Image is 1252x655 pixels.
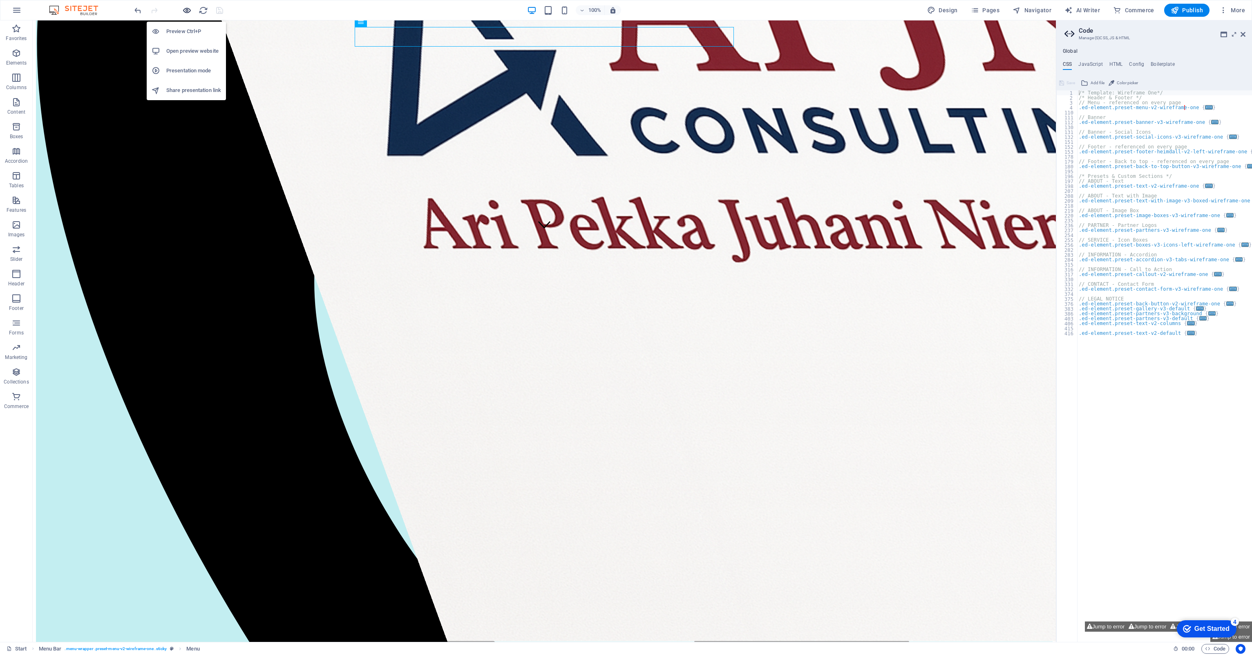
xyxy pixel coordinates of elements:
[9,182,24,189] p: Tables
[166,85,221,95] h6: Share presentation link
[1057,316,1078,321] div: 403
[1057,301,1078,306] div: 376
[60,2,69,10] div: 4
[1057,105,1078,110] div: 4
[924,4,961,17] div: Design (Ctrl+Alt+Y)
[1057,238,1078,242] div: 255
[1057,257,1078,262] div: 284
[4,403,29,410] p: Commerce
[7,4,66,21] div: Get Started 4 items remaining, 20% complete
[1057,174,1078,179] div: 196
[1057,115,1078,120] div: 111
[1009,4,1055,17] button: Navigator
[1057,287,1078,292] div: 332
[1187,331,1195,335] span: ...
[24,9,59,16] div: Get Started
[1079,27,1245,34] h2: Code
[576,5,605,15] button: 100%
[1208,311,1216,316] span: ...
[1057,184,1078,188] div: 198
[1085,621,1127,632] button: Jump to error
[968,4,1003,17] button: Pages
[1057,272,1078,277] div: 317
[1205,184,1213,188] span: ...
[1057,306,1078,311] div: 383
[1057,110,1078,115] div: 110
[1205,644,1225,654] span: Code
[1057,193,1078,198] div: 208
[1063,61,1072,70] h4: CSS
[6,84,27,91] p: Columns
[1216,4,1248,17] button: More
[1057,135,1078,139] div: 132
[927,6,958,14] span: Design
[1113,6,1154,14] span: Commerce
[1057,95,1078,100] div: 2
[7,207,26,213] p: Features
[1080,78,1106,88] button: Add file
[1064,6,1100,14] span: AI Writer
[1057,228,1078,233] div: 237
[1091,78,1104,88] span: Add file
[1057,277,1078,282] div: 330
[199,6,208,15] i: Reload page
[133,5,143,15] button: undo
[1110,4,1158,17] button: Commerce
[1057,154,1078,159] div: 178
[1057,223,1078,228] div: 236
[1079,34,1229,42] h3: Manage (S)CSS, JS & HTML
[1201,644,1229,654] button: Code
[1057,247,1078,252] div: 282
[1205,105,1213,110] span: ...
[1078,61,1102,70] h4: JavaScript
[8,231,25,238] p: Images
[10,256,23,262] p: Slider
[1236,644,1245,654] button: Usercentrics
[1199,316,1207,321] span: ...
[8,280,25,287] p: Header
[1117,78,1138,88] span: Color picker
[1187,646,1189,652] span: :
[1211,120,1218,124] span: ...
[1057,213,1078,218] div: 220
[1057,331,1078,336] div: 416
[1127,621,1168,632] button: Jump to error
[166,46,221,56] h6: Open preview website
[1109,61,1123,70] h4: HTML
[1013,6,1051,14] span: Navigator
[1057,120,1078,125] div: 112
[1168,621,1210,632] button: Jump to error
[5,158,28,164] p: Accordion
[166,66,221,76] h6: Presentation mode
[1235,257,1243,262] span: ...
[186,644,199,654] span: Click to select. Double-click to edit
[7,644,27,654] a: Click to cancel selection. Double-click to open Pages
[1057,164,1078,169] div: 180
[166,27,221,36] h6: Preview Ctrl+P
[1182,644,1194,654] span: 00 00
[1057,203,1078,208] div: 218
[1057,233,1078,238] div: 254
[1214,272,1222,276] span: ...
[1057,252,1078,257] div: 283
[1164,4,1210,17] button: Publish
[1196,306,1204,311] span: ...
[1057,321,1078,326] div: 406
[1230,135,1237,139] span: ...
[1226,301,1234,306] span: ...
[1057,125,1078,130] div: 130
[47,5,108,15] img: Editor Logo
[1057,100,1078,105] div: 3
[1151,61,1175,70] h4: Boilerplate
[1173,644,1195,654] h6: Session time
[1057,188,1078,193] div: 207
[1057,159,1078,164] div: 179
[1057,292,1078,296] div: 374
[4,379,29,385] p: Collections
[1187,321,1195,325] span: ...
[1057,169,1078,174] div: 195
[1219,6,1245,14] span: More
[6,35,27,42] p: Favorites
[588,5,601,15] h6: 100%
[9,305,24,312] p: Footer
